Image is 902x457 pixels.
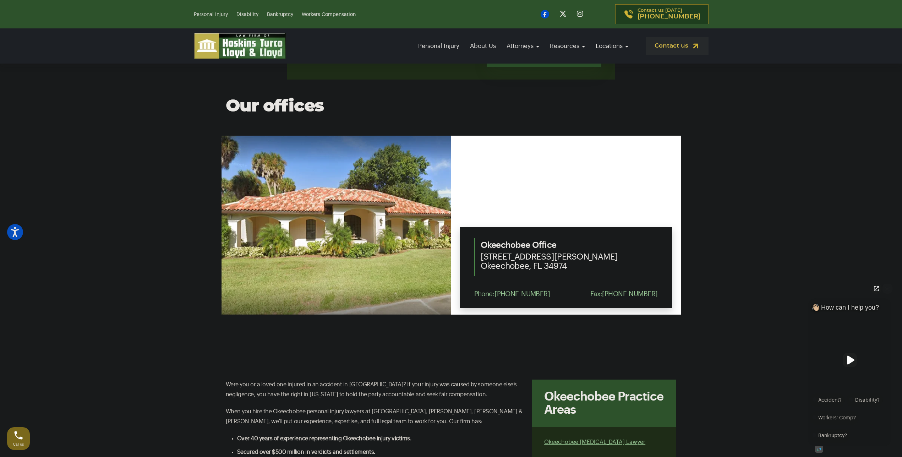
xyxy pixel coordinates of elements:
[237,449,376,455] strong: Secured over $500 million in verdicts and settlements.
[615,4,709,24] a: Contact us [DATE][PHONE_NUMBER]
[481,252,658,271] span: [STREET_ADDRESS][PERSON_NAME] Okeechobee, FL 34974
[843,353,857,367] button: Unmute video
[237,436,412,441] strong: Over 40 years of experience representing Okeechobee injury victims.
[466,36,499,56] a: About Us
[481,238,658,271] h5: Okeechobee Office
[855,396,880,404] p: Disability?
[871,284,881,294] a: Open direct chat
[226,407,524,426] p: When you hire the Okeechobee personal injury lawyers at [GEOGRAPHIC_DATA], [PERSON_NAME], [PERSON...
[544,439,645,445] a: Okeechobee [MEDICAL_DATA] Lawyer
[494,290,550,297] a: [PHONE_NUMBER]
[13,442,24,446] span: Call us
[646,37,709,55] a: Contact us
[815,446,823,453] a: Open intaker chat
[222,136,451,315] img: OK Office
[638,13,700,20] span: [PHONE_NUMBER]
[590,290,658,298] p: Fax:
[882,284,892,294] button: Close Intaker Chat Widget
[818,414,856,422] p: Workers' Comp?
[532,380,676,427] div: Okeechobee Practice Areas
[638,8,700,20] p: Contact us [DATE]
[808,304,891,315] div: 👋🏼 How can I help you?
[236,12,258,17] a: Disability
[818,431,847,440] p: Bankruptcy?
[503,36,543,56] a: Attorneys
[267,12,293,17] a: Bankruptcy
[194,33,286,59] img: logo
[818,396,842,404] p: Accident?
[302,12,356,17] a: Workers Compensation
[226,97,677,116] h2: Our offices
[602,290,657,297] a: [PHONE_NUMBER]
[194,12,228,17] a: Personal Injury
[226,380,524,399] p: Were you or a loved one injured in an accident in [GEOGRAPHIC_DATA]? If your injury was caused by...
[592,36,632,56] a: Locations
[546,36,589,56] a: Resources
[415,36,463,56] a: Personal Injury
[474,290,550,298] p: Phone:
